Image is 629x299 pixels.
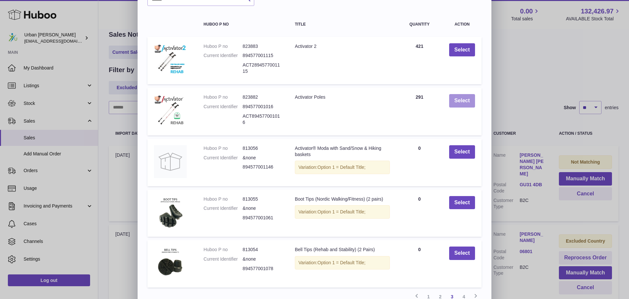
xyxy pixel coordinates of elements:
div: Variation: [295,205,390,219]
div: Variation: [295,161,390,174]
img: Activator® Moda with Sand/Snow & Hiking baskets [154,145,187,178]
dt: Huboo P no [203,145,242,151]
dd: 813056 [243,145,282,151]
img: Activator Poles [154,94,187,127]
button: Select [449,94,475,108]
div: Activator 2 [295,43,390,50]
dd: 894577001146 [243,164,282,170]
div: Activator® Moda with Sand/Snow & Hiking baskets [295,145,390,158]
dt: Huboo P no [203,247,242,253]
button: Select [449,145,475,159]
dt: Current Identifier [203,155,242,161]
div: Activator Poles [295,94,390,100]
dd: 823883 [243,43,282,50]
th: Action [443,16,482,33]
dt: Current Identifier [203,256,242,262]
button: Select [449,247,475,260]
span: Option 1 = Default Title; [317,260,366,265]
div: Bell Tips (Rehab and Stability) (2 Pairs) [295,247,390,253]
th: Quantity [396,16,443,33]
img: Bell Tips (Rehab and Stability) (2 Pairs) [154,247,187,279]
dd: 894577001078 [243,266,282,272]
dd: 894577001061 [243,215,282,221]
dd: ACT2894577001115 [243,62,282,74]
div: Variation: [295,256,390,269]
td: 421 [396,37,443,85]
dd: &none [243,155,282,161]
dd: &none [243,256,282,262]
dt: Current Identifier [203,205,242,211]
dd: 823882 [243,94,282,100]
button: Select [449,196,475,209]
td: 0 [396,240,443,288]
dt: Current Identifier [203,104,242,110]
td: 0 [396,189,443,237]
dt: Current Identifier [203,52,242,59]
dt: Huboo P no [203,43,242,50]
dt: Huboo P no [203,196,242,202]
th: Huboo P no [197,16,288,33]
td: 0 [396,139,443,186]
td: 291 [396,88,443,135]
img: Boot Tips (Nordic Walking/Fitness) (2 pairs) [154,196,187,229]
dd: &none [243,205,282,211]
span: Option 1 = Default Title; [317,165,366,170]
img: Activator 2 [154,43,187,76]
dd: 894577001115 [243,52,282,59]
dd: ACT894577001016 [243,113,282,126]
div: Boot Tips (Nordic Walking/Fitness) (2 pairs) [295,196,390,202]
th: Title [288,16,396,33]
button: Select [449,43,475,57]
dd: 813054 [243,247,282,253]
dt: Huboo P no [203,94,242,100]
span: Option 1 = Default Title; [317,209,366,214]
dd: 894577001016 [243,104,282,110]
dd: 813055 [243,196,282,202]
